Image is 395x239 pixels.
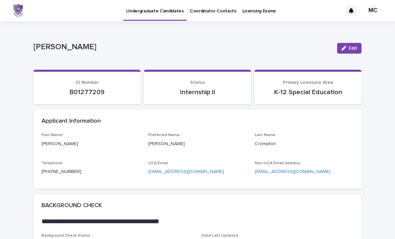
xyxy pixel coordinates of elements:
span: Date Last Updated [202,234,238,238]
div: MC [368,5,378,16]
p: [PERSON_NAME] [33,42,332,52]
p: K-12 Special Education [262,88,353,96]
span: ID Number [76,80,99,85]
span: Non-UCA Email Address [255,161,300,165]
span: Last Name [255,133,275,137]
span: UCA Email [148,161,168,165]
button: Edit [337,43,362,54]
span: Edit [349,46,357,51]
a: [EMAIL_ADDRESS][DOMAIN_NAME] [148,169,224,174]
h2: BACKGROUND CHECK [42,202,102,210]
a: [PHONE_NUMBER] [42,169,81,174]
span: Status [190,80,205,85]
span: Telephone [42,161,63,165]
span: Preferred Name [148,133,180,137]
h2: Applicant Information [42,118,101,125]
p: Crompton [255,140,353,147]
a: [EMAIL_ADDRESS][DOMAIN_NAME] [255,169,330,174]
p: [PERSON_NAME] [148,140,247,147]
span: First Name [42,133,63,137]
img: x6gApCqSSRW4kcS938hP [13,4,23,17]
span: Primary Licensure Area [283,80,333,85]
p: [PERSON_NAME] [42,140,140,147]
span: Background Check Status [42,234,90,238]
p: B01277209 [42,88,133,96]
p: Internship II [152,88,243,96]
